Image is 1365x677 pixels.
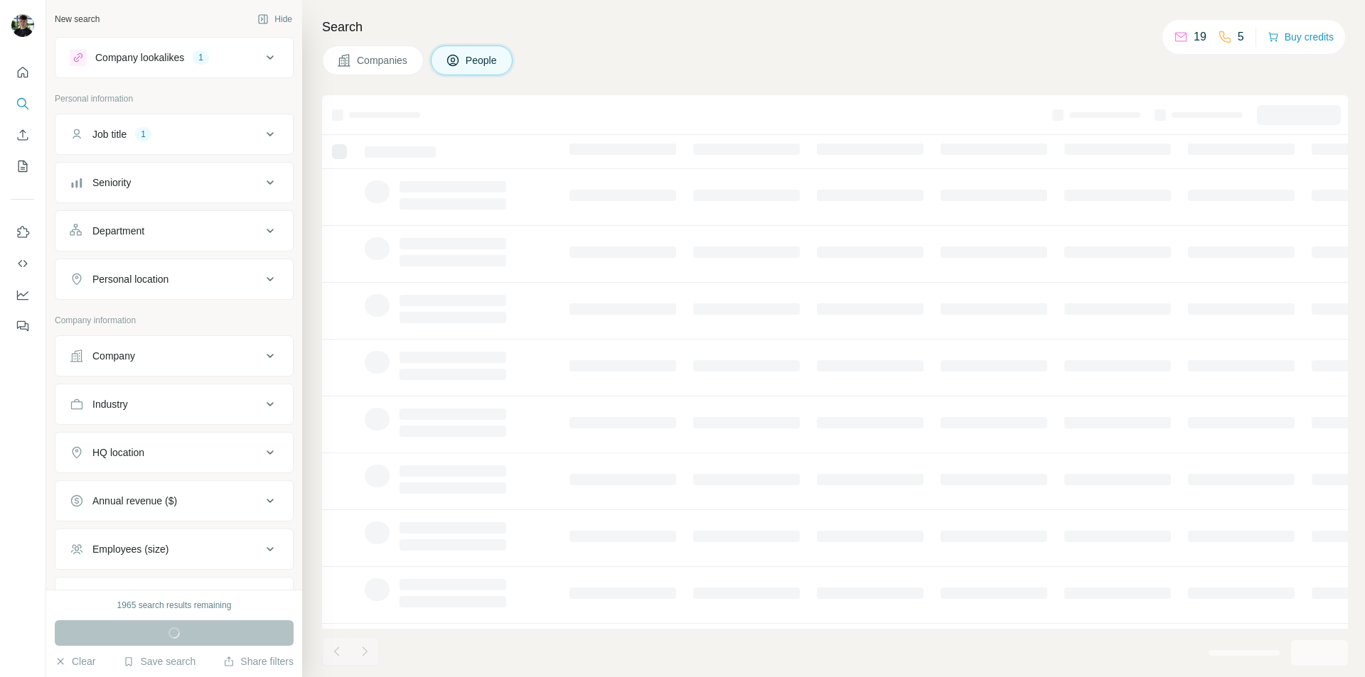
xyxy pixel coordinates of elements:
button: My lists [11,153,34,179]
button: Use Surfe on LinkedIn [11,220,34,245]
button: Seniority [55,166,293,200]
button: Share filters [223,654,294,668]
div: 1 [135,128,151,141]
button: Industry [55,387,293,421]
button: Company lookalikes1 [55,40,293,75]
div: 1965 search results remaining [117,599,232,612]
h4: Search [322,17,1348,37]
button: Clear [55,654,95,668]
div: Industry [92,397,128,411]
div: Department [92,224,144,238]
span: Companies [357,53,409,67]
button: Personal location [55,262,293,296]
button: Hide [247,9,302,30]
button: Feedback [11,313,34,339]
div: Annual revenue ($) [92,494,177,508]
p: 19 [1194,28,1206,45]
img: Avatar [11,14,34,37]
span: People [466,53,498,67]
button: Company [55,339,293,373]
button: Save search [123,654,196,668]
div: Company [92,349,135,363]
button: HQ location [55,435,293,470]
p: Personal information [55,92,294,105]
p: 5 [1238,28,1244,45]
button: Department [55,214,293,248]
div: Company lookalikes [95,50,184,65]
button: Technologies [55,580,293,614]
button: Annual revenue ($) [55,484,293,518]
button: Dashboard [11,282,34,308]
button: Enrich CSV [11,122,34,148]
div: Employees (size) [92,542,168,556]
div: New search [55,13,100,26]
div: Seniority [92,175,131,190]
button: Buy credits [1268,27,1334,47]
div: Personal location [92,272,168,286]
button: Use Surfe API [11,251,34,276]
p: Company information [55,314,294,327]
div: HQ location [92,445,144,460]
button: Employees (size) [55,532,293,566]
div: Job title [92,127,127,141]
button: Job title1 [55,117,293,151]
div: 1 [193,51,209,64]
button: Search [11,91,34,117]
button: Quick start [11,60,34,85]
